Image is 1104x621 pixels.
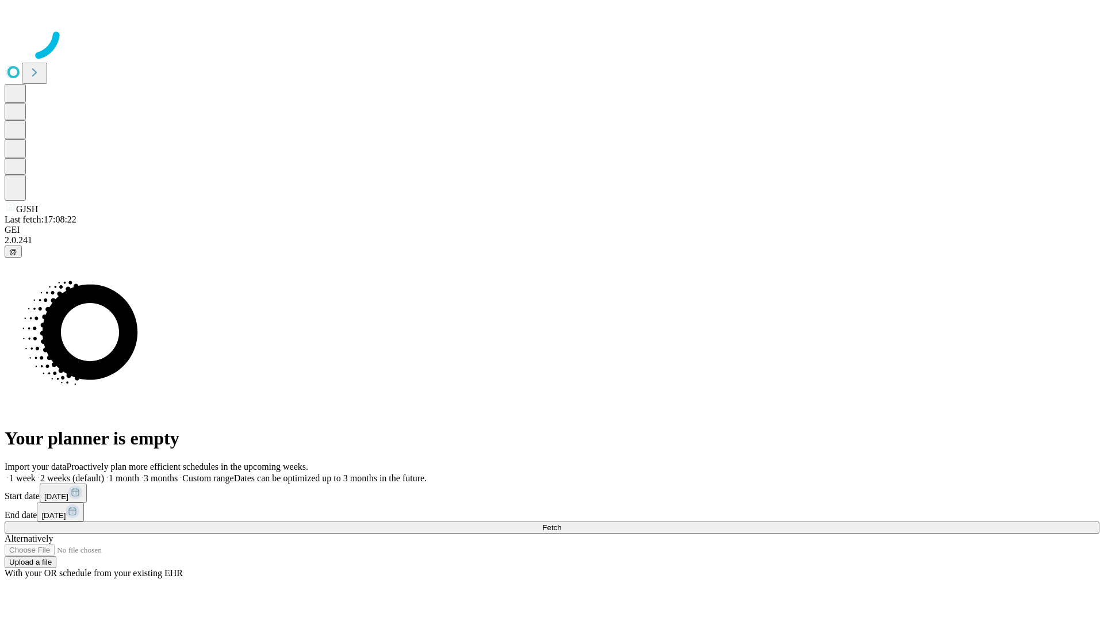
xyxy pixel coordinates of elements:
[40,473,104,483] span: 2 weeks (default)
[109,473,139,483] span: 1 month
[5,246,22,258] button: @
[182,473,233,483] span: Custom range
[5,462,67,471] span: Import your data
[44,492,68,501] span: [DATE]
[5,484,1099,503] div: Start date
[234,473,427,483] span: Dates can be optimized up to 3 months in the future.
[9,247,17,256] span: @
[5,556,56,568] button: Upload a file
[5,225,1099,235] div: GEI
[5,214,76,224] span: Last fetch: 17:08:22
[144,473,178,483] span: 3 months
[67,462,308,471] span: Proactively plan more efficient schedules in the upcoming weeks.
[5,568,183,578] span: With your OR schedule from your existing EHR
[37,503,84,522] button: [DATE]
[40,484,87,503] button: [DATE]
[9,473,36,483] span: 1 week
[41,511,66,520] span: [DATE]
[5,428,1099,449] h1: Your planner is empty
[5,503,1099,522] div: End date
[16,204,38,214] span: GJSH
[5,235,1099,246] div: 2.0.241
[542,523,561,532] span: Fetch
[5,522,1099,534] button: Fetch
[5,534,53,543] span: Alternatively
